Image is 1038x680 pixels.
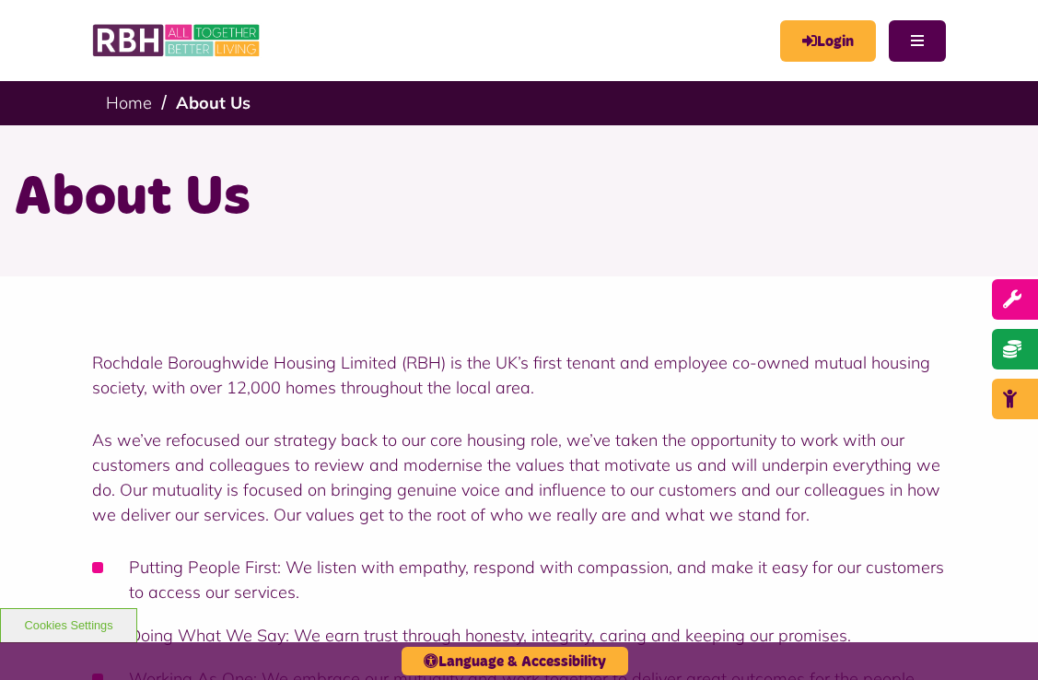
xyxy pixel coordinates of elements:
[955,597,1038,680] iframe: Netcall Web Assistant for live chat
[92,18,262,63] img: RBH
[92,555,946,604] li: Putting People First: We listen with empathy, respond with compassion, and make it easy for our c...
[402,647,628,675] button: Language & Accessibility
[92,350,946,400] p: Rochdale Boroughwide Housing Limited (RBH) is the UK’s first tenant and employee co-owned mutual ...
[889,20,946,62] button: Navigation
[92,428,946,527] p: As we’ve refocused our strategy back to our core housing role, we’ve taken the opportunity to wor...
[176,92,251,113] a: About Us
[780,20,876,62] a: MyRBH
[106,92,152,113] a: Home
[14,162,1024,234] h1: About Us
[92,623,946,648] li: Doing What We Say: We earn trust through honesty, integrity, caring and keeping our promises.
